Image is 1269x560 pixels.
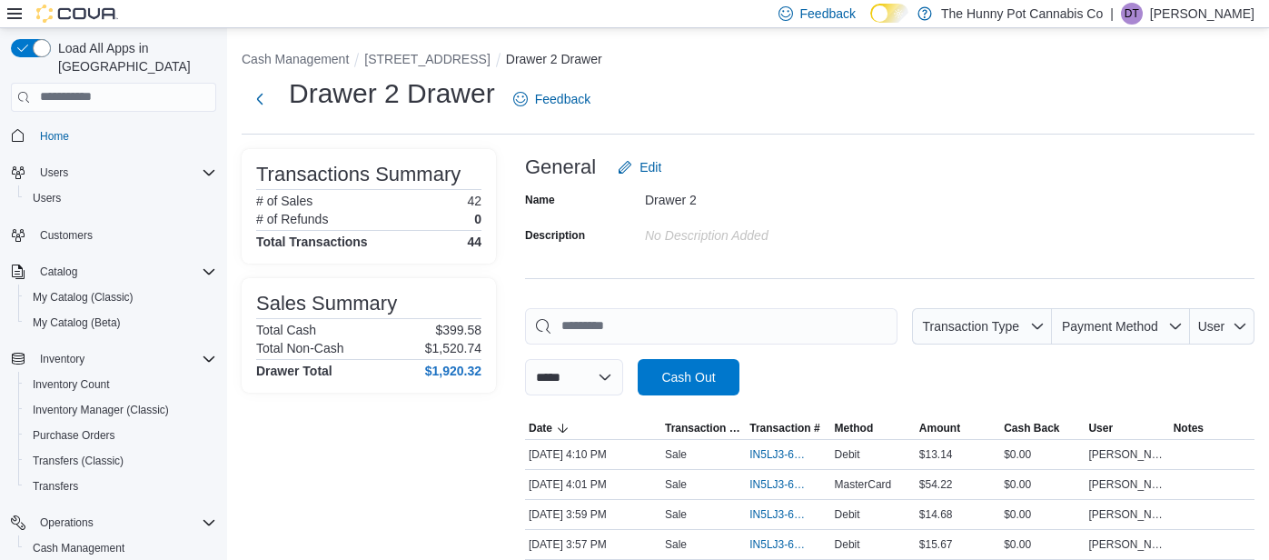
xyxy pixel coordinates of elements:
[1085,417,1169,439] button: User
[1088,477,1165,492] span: [PERSON_NAME]
[1110,3,1114,25] p: |
[912,308,1052,345] button: Transaction Type
[919,447,953,462] span: $13.14
[870,4,908,23] input: Dark Mode
[33,125,76,147] a: Home
[835,507,860,522] span: Debit
[645,221,888,243] div: No Description added
[25,187,216,209] span: Users
[525,444,661,465] div: [DATE] 4:10 PM
[51,39,216,75] span: Load All Apps in [GEOGRAPHIC_DATA]
[1000,534,1085,555] div: $0.00
[749,534,827,555] button: IN5LJ3-6149819
[919,477,953,492] span: $54.22
[18,285,223,310] button: My Catalog (Classic)
[749,477,808,492] span: IN5LJ3-6149870
[4,510,223,535] button: Operations
[661,368,715,386] span: Cash Out
[256,364,332,378] h4: Drawer Total
[474,212,481,226] p: 0
[256,235,368,249] h4: Total Transactions
[33,428,115,443] span: Purchase Orders
[506,52,602,66] button: Drawer 2 Drawer
[25,399,176,421] a: Inventory Manager (Classic)
[1190,308,1254,345] button: User
[25,537,216,559] span: Cash Management
[831,417,916,439] button: Method
[25,425,123,446] a: Purchase Orders
[749,474,827,495] button: IN5LJ3-6149870
[749,447,808,462] span: IN5LJ3-6149964
[1000,504,1085,525] div: $0.00
[33,479,78,494] span: Transfers
[467,235,481,249] h4: 44
[749,421,819,435] span: Transaction #
[835,477,892,492] span: MasterCard
[25,312,128,334] a: My Catalog (Beta)
[919,537,953,552] span: $15.67
[33,348,216,370] span: Inventory
[25,286,141,308] a: My Catalog (Classic)
[665,477,687,492] p: Sale
[1000,417,1085,439] button: Cash Back
[665,447,687,462] p: Sale
[25,537,132,559] a: Cash Management
[1125,3,1139,25] span: DT
[40,515,94,530] span: Operations
[665,507,687,522] p: Sale
[529,421,552,435] span: Date
[919,421,960,435] span: Amount
[525,308,897,345] input: This is a search bar. As you type, the results lower in the page will automatically filter.
[33,225,100,246] a: Customers
[18,448,223,474] button: Transfers (Classic)
[1174,421,1204,435] span: Notes
[18,372,223,397] button: Inventory Count
[1088,507,1165,522] span: [PERSON_NAME]
[256,341,344,355] h6: Total Non-Cash
[435,323,481,337] p: $399.58
[33,162,216,184] span: Users
[1088,447,1165,462] span: [PERSON_NAME]
[1004,421,1059,435] span: Cash Back
[525,534,661,555] div: [DATE] 3:57 PM
[25,187,68,209] a: Users
[256,212,328,226] h6: # of Refunds
[1170,417,1254,439] button: Notes
[256,164,461,185] h3: Transactions Summary
[18,397,223,423] button: Inventory Manager (Classic)
[749,504,827,525] button: IN5LJ3-6149852
[1000,444,1085,465] div: $0.00
[33,512,101,534] button: Operations
[25,374,216,395] span: Inventory Count
[525,193,555,207] label: Name
[40,352,84,366] span: Inventory
[33,162,75,184] button: Users
[18,423,223,448] button: Purchase Orders
[18,185,223,211] button: Users
[661,417,746,439] button: Transaction Type
[242,81,278,117] button: Next
[33,403,169,417] span: Inventory Manager (Classic)
[4,259,223,285] button: Catalog
[919,507,953,522] span: $14.68
[835,421,874,435] span: Method
[665,537,687,552] p: Sale
[525,228,585,243] label: Description
[33,125,216,147] span: Home
[18,310,223,335] button: My Catalog (Beta)
[33,512,216,534] span: Operations
[33,261,84,283] button: Catalog
[4,123,223,149] button: Home
[835,537,860,552] span: Debit
[749,507,808,522] span: IN5LJ3-6149852
[870,23,871,24] span: Dark Mode
[25,399,216,421] span: Inventory Manager (Classic)
[1000,474,1085,495] div: $0.00
[1150,3,1254,25] p: [PERSON_NAME]
[40,228,93,243] span: Customers
[25,312,216,334] span: My Catalog (Beta)
[506,81,598,117] a: Feedback
[1121,3,1143,25] div: Dustin Taylor
[40,129,69,144] span: Home
[242,50,1254,72] nav: An example of EuiBreadcrumbs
